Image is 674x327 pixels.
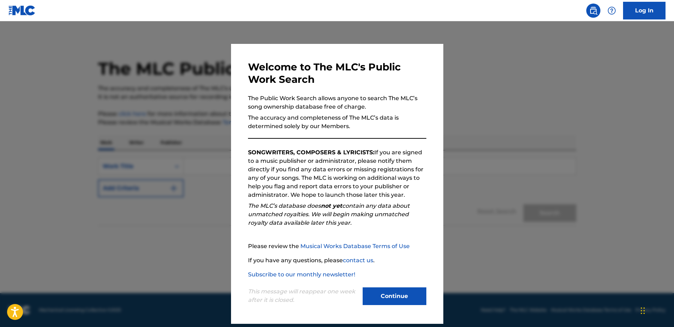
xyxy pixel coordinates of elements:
[607,6,616,15] img: help
[589,6,598,15] img: search
[248,94,426,111] p: The Public Work Search allows anyone to search The MLC’s song ownership database free of charge.
[248,202,410,226] em: The MLC’s database does contain any data about unmatched royalties. We will begin making unmatche...
[605,4,619,18] div: Help
[248,242,426,251] p: Please review the
[623,2,666,19] a: Log In
[8,5,36,16] img: MLC Logo
[248,149,374,156] strong: SONGWRITERS, COMPOSERS & LYRICISTS:
[248,148,426,199] p: If you are signed to a music publisher or administrator, please notify them directly if you find ...
[363,287,426,305] button: Continue
[248,114,426,131] p: The accuracy and completeness of The MLC’s data is determined solely by our Members.
[586,4,600,18] a: Public Search
[639,293,674,327] iframe: Chat Widget
[248,287,358,304] p: This message will reappear one week after it is closed.
[248,271,355,278] a: Subscribe to our monthly newsletter!
[641,300,645,321] div: Drag
[343,257,373,264] a: contact us
[248,256,426,265] p: If you have any questions, please .
[321,202,342,209] strong: not yet
[300,243,410,249] a: Musical Works Database Terms of Use
[248,61,426,86] h3: Welcome to The MLC's Public Work Search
